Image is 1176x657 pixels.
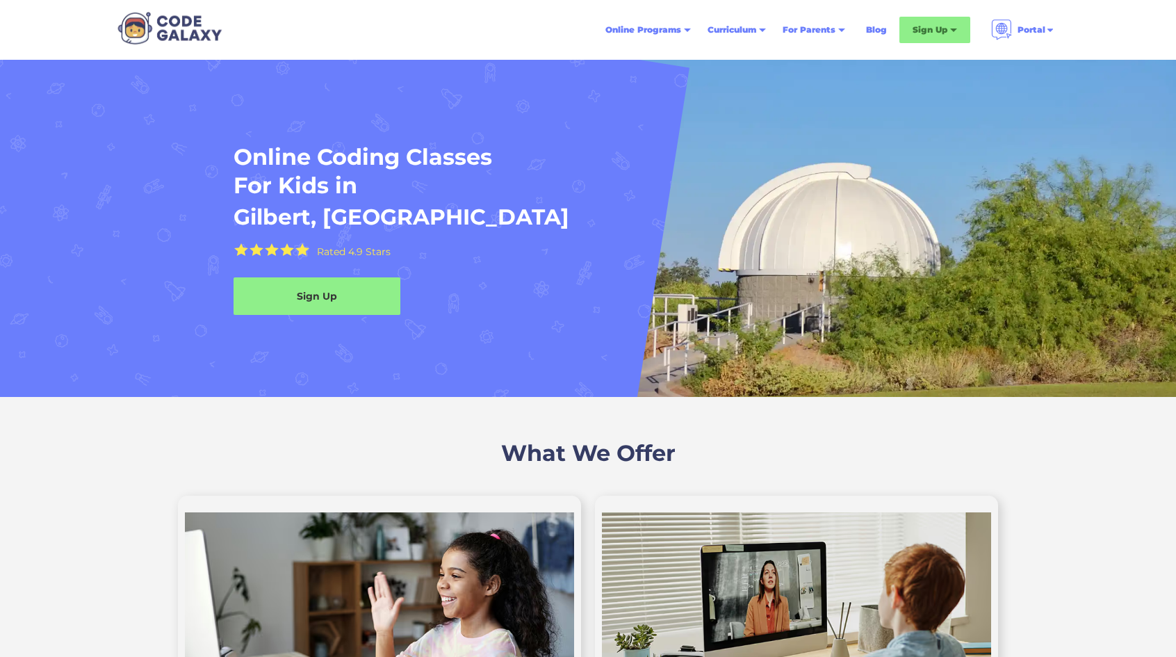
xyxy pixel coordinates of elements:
div: Online Programs [605,23,681,37]
div: Curriculum [699,17,774,42]
div: Portal [983,14,1063,46]
h1: Online Coding Classes For Kids in [234,143,834,200]
img: Yellow Star - the Code Galaxy [265,243,279,257]
div: Rated 4.9 Stars [317,247,391,257]
div: Curriculum [708,23,756,37]
img: Yellow Star - the Code Galaxy [280,243,294,257]
div: Sign Up [234,289,400,303]
div: For Parents [783,23,835,37]
div: Sign Up [899,17,970,43]
img: Yellow Star - the Code Galaxy [234,243,248,257]
h1: Gilbert, [GEOGRAPHIC_DATA] [234,203,569,232]
a: Sign Up [234,277,400,315]
div: Online Programs [597,17,699,42]
div: Portal [1018,23,1045,37]
a: Blog [858,17,895,42]
div: For Parents [774,17,854,42]
img: Yellow Star - the Code Galaxy [295,243,309,257]
div: Sign Up [913,23,947,37]
img: Yellow Star - the Code Galaxy [250,243,263,257]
